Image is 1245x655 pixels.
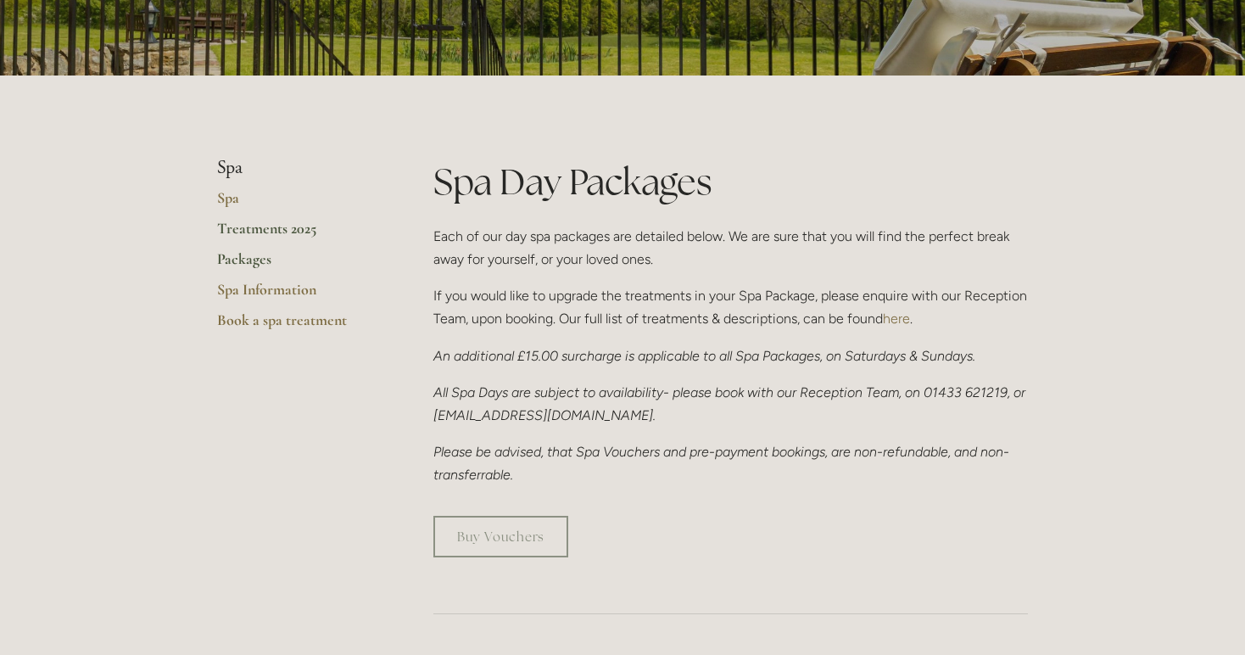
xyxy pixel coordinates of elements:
[433,348,975,364] em: An additional £15.00 surcharge is applicable to all Spa Packages, on Saturdays & Sundays.
[217,311,379,341] a: Book a spa treatment
[217,188,379,219] a: Spa
[217,280,379,311] a: Spa Information
[433,516,568,557] a: Buy Vouchers
[433,284,1028,330] p: If you would like to upgrade the treatments in your Spa Package, please enquire with our Receptio...
[433,444,1009,483] em: Please be advised, that Spa Vouchers and pre-payment bookings, are non-refundable, and non-transf...
[433,384,1029,423] em: All Spa Days are subject to availability- please book with our Reception Team, on 01433 621219, o...
[217,157,379,179] li: Spa
[217,249,379,280] a: Packages
[217,219,379,249] a: Treatments 2025
[883,311,910,327] a: here
[433,157,1028,207] h1: Spa Day Packages
[433,225,1028,271] p: Each of our day spa packages are detailed below. We are sure that you will find the perfect break...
